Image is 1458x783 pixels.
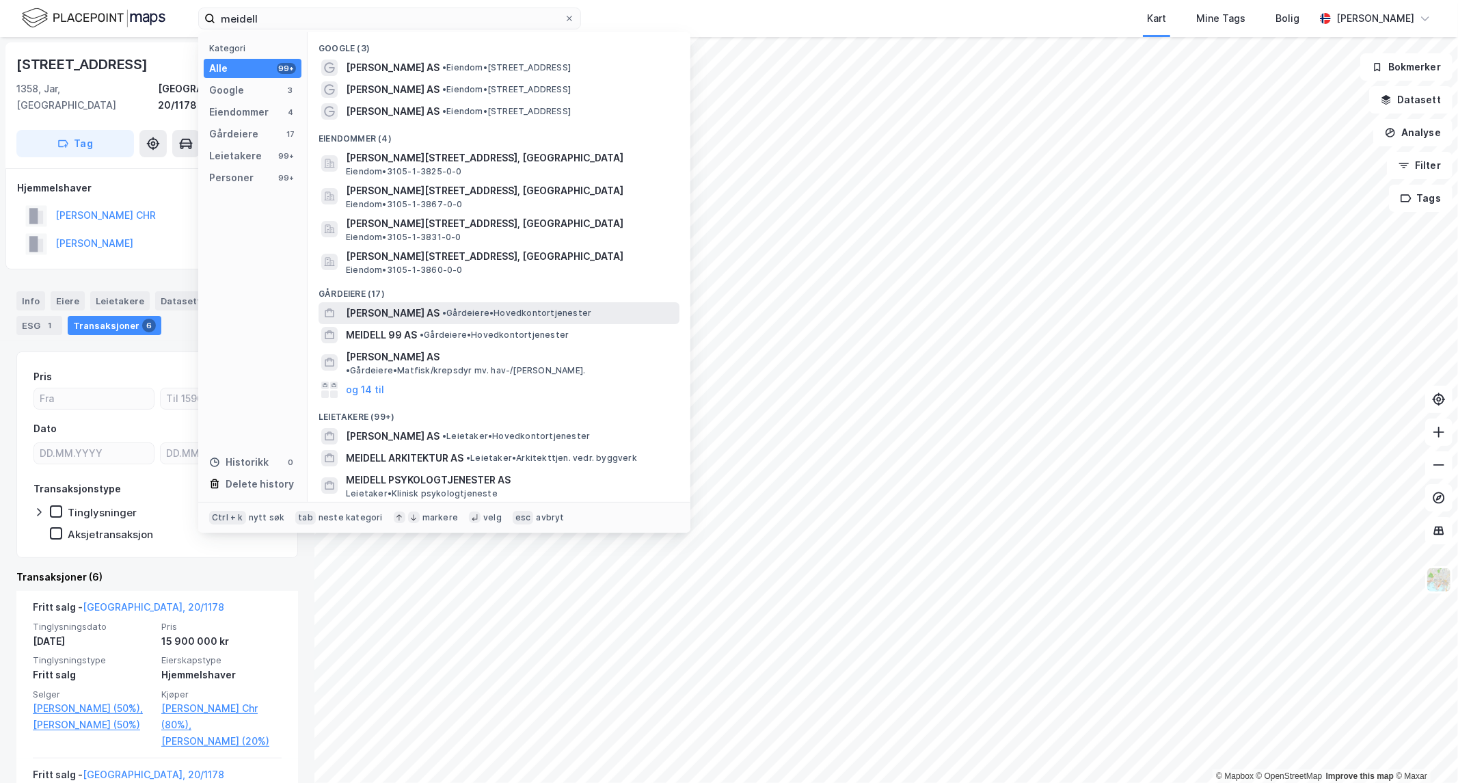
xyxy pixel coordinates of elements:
[83,769,224,780] a: [GEOGRAPHIC_DATA], 20/1178
[209,511,246,525] div: Ctrl + k
[277,172,296,183] div: 99+
[346,305,440,321] span: [PERSON_NAME] AS
[346,327,417,343] span: MEIDELL 99 AS
[22,6,165,30] img: logo.f888ab2527a4732fd821a326f86c7f29.svg
[1390,717,1458,783] div: Kontrollprogram for chat
[1275,10,1299,27] div: Bolig
[209,148,262,164] div: Leietakere
[346,428,440,444] span: [PERSON_NAME] AS
[16,569,298,585] div: Transaksjoner (6)
[346,232,461,243] span: Eiendom • 3105-1-3831-0-0
[161,654,282,666] span: Eierskapstype
[442,308,591,319] span: Gårdeiere • Hovedkontortjenester
[16,291,45,310] div: Info
[285,107,296,118] div: 4
[308,122,690,147] div: Eiendommer (4)
[442,84,446,94] span: •
[442,431,590,442] span: Leietaker • Hovedkontortjenester
[161,733,282,749] a: [PERSON_NAME] (20%)
[16,316,62,335] div: ESG
[346,349,440,365] span: [PERSON_NAME] AS
[161,700,282,733] a: [PERSON_NAME] Chr (80%),
[1147,10,1166,27] div: Kart
[319,512,383,523] div: neste kategori
[346,365,585,376] span: Gårdeiere • Matfisk/krepsdyr mv. hav-/[PERSON_NAME].
[308,401,690,425] div: Leietakere (99+)
[33,717,153,733] a: [PERSON_NAME] (50%)
[16,81,158,114] div: 1358, Jar, [GEOGRAPHIC_DATA]
[295,511,316,525] div: tab
[285,457,296,468] div: 0
[16,130,134,157] button: Tag
[422,512,458,523] div: markere
[33,481,121,497] div: Transaksjonstype
[277,150,296,161] div: 99+
[209,60,228,77] div: Alle
[226,476,294,492] div: Delete history
[346,382,384,398] button: og 14 til
[1326,771,1394,781] a: Improve this map
[346,248,674,265] span: [PERSON_NAME][STREET_ADDRESS], [GEOGRAPHIC_DATA]
[209,126,258,142] div: Gårdeiere
[308,278,690,302] div: Gårdeiere (17)
[346,450,463,466] span: MEIDELL ARKITEKTUR AS
[442,106,571,117] span: Eiendom • [STREET_ADDRESS]
[442,62,571,73] span: Eiendom • [STREET_ADDRESS]
[1256,771,1323,781] a: OpenStreetMap
[346,215,674,232] span: [PERSON_NAME][STREET_ADDRESS], [GEOGRAPHIC_DATA]
[308,32,690,57] div: Google (3)
[34,443,154,464] input: DD.MM.YYYY
[346,166,462,177] span: Eiendom • 3105-1-3825-0-0
[161,388,280,409] input: Til 15900000
[1196,10,1245,27] div: Mine Tags
[33,689,153,700] span: Selger
[1360,53,1453,81] button: Bokmerker
[483,512,502,523] div: velg
[34,388,154,409] input: Fra
[33,633,153,650] div: [DATE]
[90,291,150,310] div: Leietakere
[209,104,269,120] div: Eiendommer
[466,453,637,464] span: Leietaker • Arkitekttjen. vedr. byggverk
[209,454,269,470] div: Historikk
[158,81,298,114] div: [GEOGRAPHIC_DATA], 20/1178
[209,82,244,98] div: Google
[1387,152,1453,179] button: Filter
[33,667,153,683] div: Fritt salg
[33,700,153,717] a: [PERSON_NAME] (50%),
[33,621,153,633] span: Tinglysningsdato
[346,183,674,199] span: [PERSON_NAME][STREET_ADDRESS], [GEOGRAPHIC_DATA]
[442,106,446,116] span: •
[215,8,564,29] input: Søk på adresse, matrikkel, gårdeiere, leietakere eller personer
[209,170,254,186] div: Personer
[346,150,674,166] span: [PERSON_NAME][STREET_ADDRESS], [GEOGRAPHIC_DATA]
[346,59,440,76] span: [PERSON_NAME] AS
[43,319,57,332] div: 1
[442,62,446,72] span: •
[420,330,569,341] span: Gårdeiere • Hovedkontortjenester
[1216,771,1254,781] a: Mapbox
[536,512,564,523] div: avbryt
[161,667,282,683] div: Hjemmelshaver
[285,129,296,140] div: 17
[346,472,674,488] span: MEIDELL PSYKOLOGTJENESTER AS
[442,431,446,441] span: •
[33,421,57,437] div: Dato
[68,506,137,519] div: Tinglysninger
[346,81,440,98] span: [PERSON_NAME] AS
[51,291,85,310] div: Eiere
[68,528,153,541] div: Aksjetransaksjon
[1373,119,1453,146] button: Analyse
[249,512,285,523] div: nytt søk
[33,369,52,385] div: Pris
[209,43,301,53] div: Kategori
[513,511,534,525] div: esc
[277,63,296,74] div: 99+
[346,103,440,120] span: [PERSON_NAME] AS
[16,53,150,75] div: [STREET_ADDRESS]
[161,633,282,650] div: 15 900 000 kr
[33,654,153,666] span: Tinglysningstype
[161,621,282,633] span: Pris
[161,443,280,464] input: DD.MM.YYYY
[346,365,350,375] span: •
